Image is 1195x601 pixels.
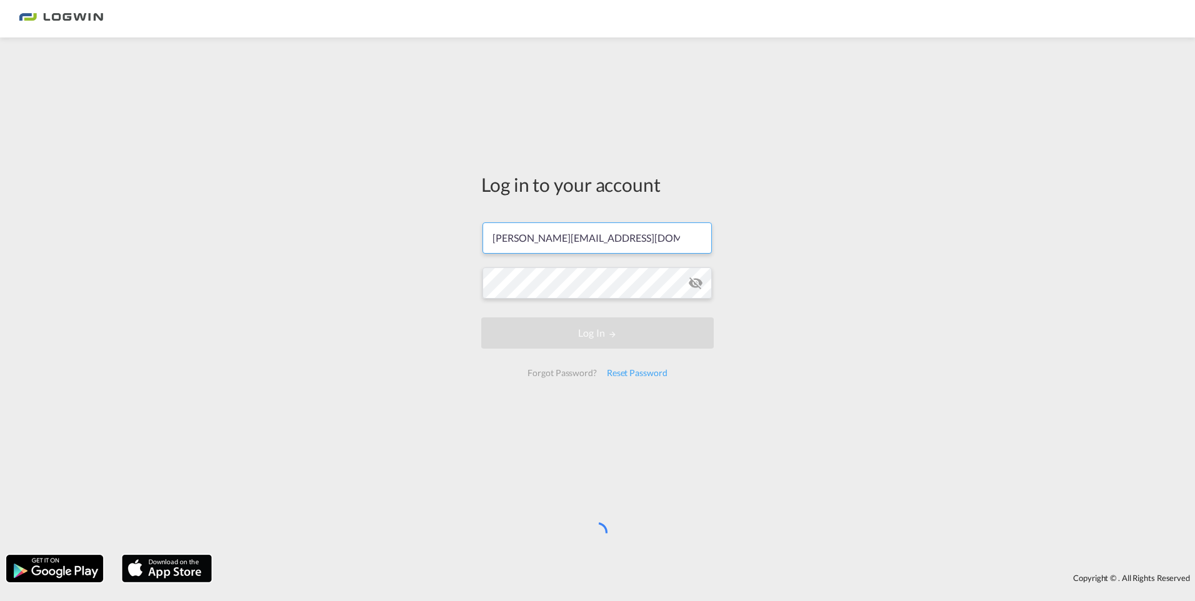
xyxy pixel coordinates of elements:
[19,5,103,33] img: 2761ae10d95411efa20a1f5e0282d2d7.png
[522,362,601,384] div: Forgot Password?
[482,222,712,254] input: Enter email/phone number
[688,276,703,291] md-icon: icon-eye-off
[481,171,714,197] div: Log in to your account
[602,362,672,384] div: Reset Password
[481,317,714,349] button: LOGIN
[5,554,104,584] img: google.png
[121,554,213,584] img: apple.png
[218,567,1195,589] div: Copyright © . All Rights Reserved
